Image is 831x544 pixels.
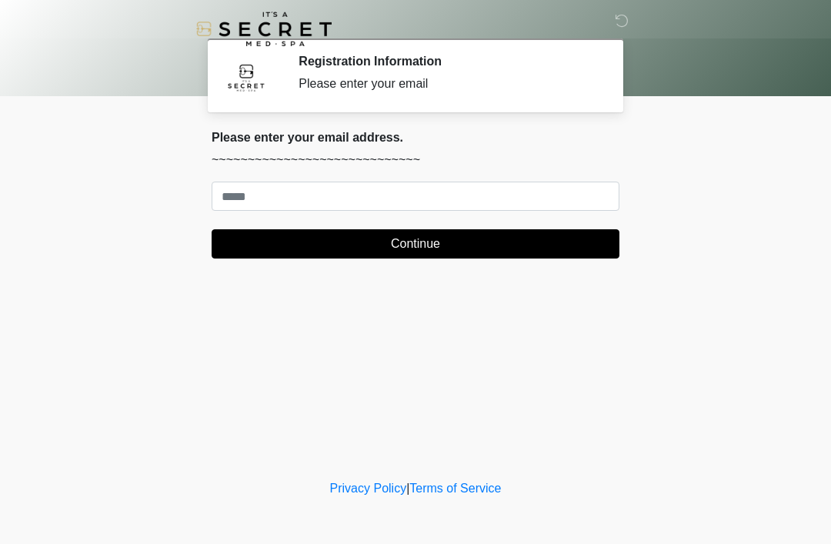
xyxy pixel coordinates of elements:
[223,54,269,100] img: Agent Avatar
[299,54,596,68] h2: Registration Information
[212,229,619,259] button: Continue
[299,75,596,93] div: Please enter your email
[196,12,332,46] img: It's A Secret Med Spa Logo
[406,482,409,495] a: |
[330,482,407,495] a: Privacy Policy
[212,130,619,145] h2: Please enter your email address.
[409,482,501,495] a: Terms of Service
[212,151,619,169] p: ~~~~~~~~~~~~~~~~~~~~~~~~~~~~~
